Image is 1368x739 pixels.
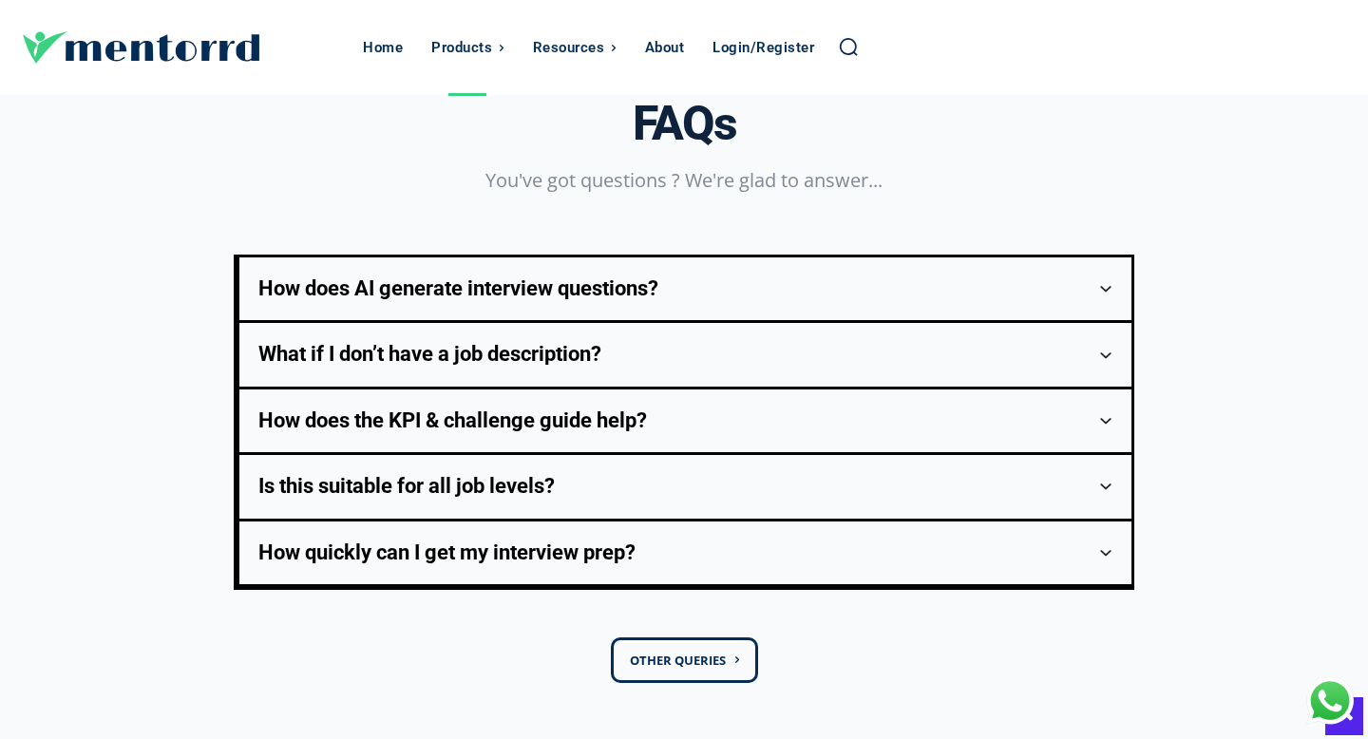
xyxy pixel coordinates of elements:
[23,31,353,64] a: Logo
[1099,282,1112,295] img: Arrow FAQ
[258,276,1112,301] div: How does AI generate interview questions?
[258,474,1112,499] div: Is this suitable for all job levels?
[1099,546,1112,559] img: Arrow FAQ
[1099,480,1112,493] img: Arrow FAQ
[611,637,758,683] a: Other Queries
[838,36,859,57] a: Search
[258,342,1112,367] div: What if I don’t have a job description?
[391,163,977,198] p: You've got questions ? We're glad to answer...
[1099,414,1112,427] img: Arrow FAQ
[1306,677,1354,725] div: Chat with Us
[633,98,736,150] h3: FAQs
[258,408,1112,433] div: How does the KPI & challenge guide help?
[258,540,1112,565] div: How quickly can I get my interview prep?
[1099,349,1112,362] img: Arrow FAQ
